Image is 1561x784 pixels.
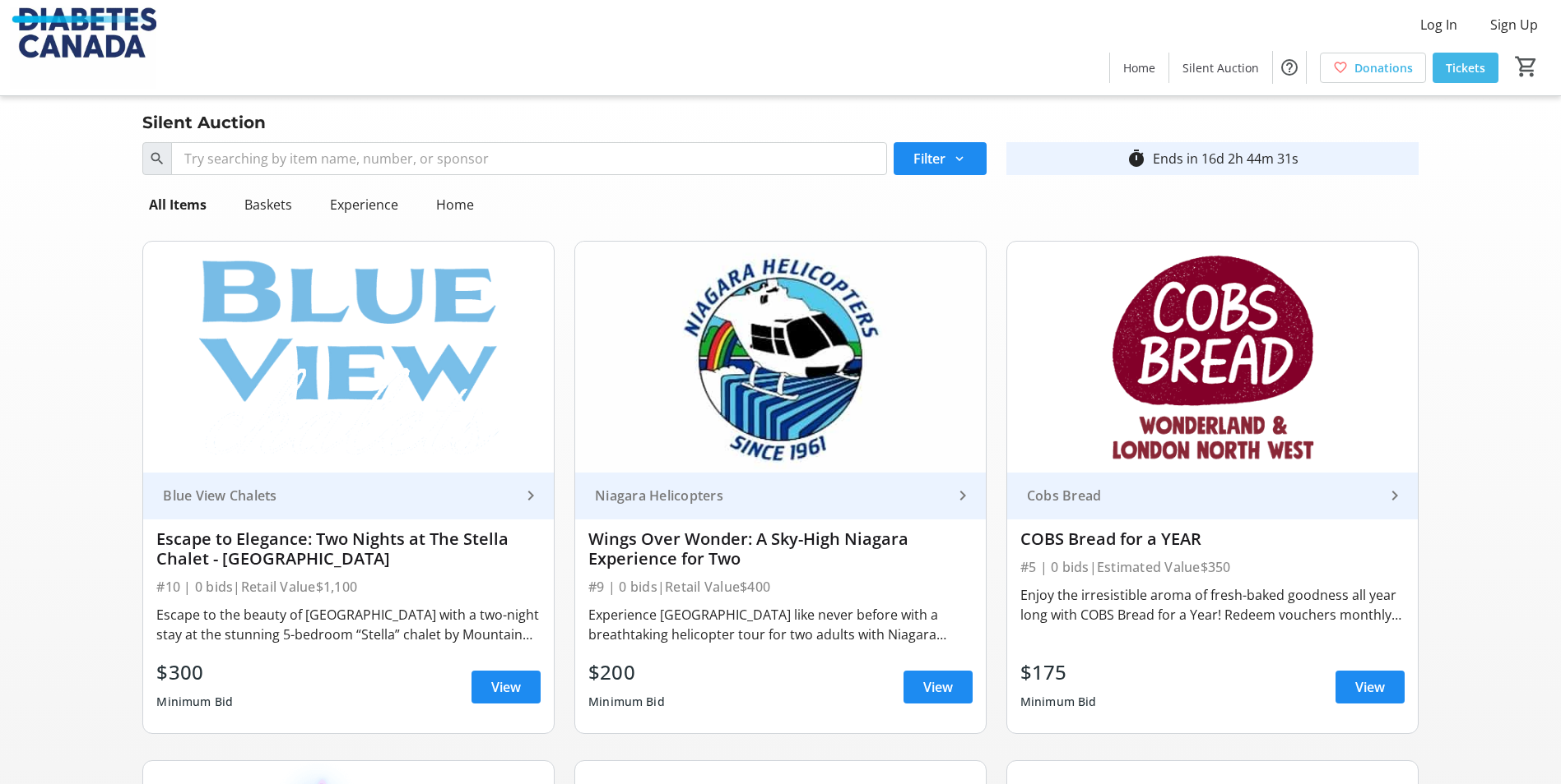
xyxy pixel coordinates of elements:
[588,487,953,504] div: Niagara Helicopters
[171,142,886,175] input: Try searching by item name, number, or sponsor
[923,677,953,697] span: View
[1407,12,1470,38] button: Log In
[238,188,299,221] div: Baskets
[1020,487,1385,504] div: Cobs Bread
[1123,59,1155,76] span: Home
[156,605,541,644] div: Escape to the beauty of [GEOGRAPHIC_DATA] with a two-night stay at the stunning 5-bedroom “Stella...
[1336,671,1405,703] a: View
[575,242,986,473] img: Wings Over Wonder: A Sky-High Niagara Experience for Two
[894,142,987,175] button: Filter
[1182,59,1259,76] span: Silent Auction
[521,486,541,505] mat-icon: keyboard_arrow_right
[1385,486,1405,505] mat-icon: keyboard_arrow_right
[1153,149,1299,168] div: Ends in 16d 2h 44m 31s
[156,575,541,598] div: #10 | 0 bids | Retail Value $1,100
[1020,556,1405,579] div: #5 | 0 bids | Estimated Value $350
[1320,53,1426,83] a: Donations
[156,487,521,504] div: Blue View Chalets
[1477,12,1551,38] button: Sign Up
[913,149,945,168] span: Filter
[1433,53,1498,83] a: Tickets
[1354,59,1413,76] span: Donations
[142,188,213,221] div: All Items
[588,657,665,687] div: $200
[1020,657,1097,687] div: $175
[575,473,986,519] a: Niagara Helicopters
[143,473,554,519] a: Blue View Chalets
[588,575,973,598] div: #9 | 0 bids | Retail Value $400
[1020,687,1097,717] div: Minimum Bid
[1007,473,1418,519] a: Cobs Bread
[953,486,973,505] mat-icon: keyboard_arrow_right
[156,657,233,687] div: $300
[1420,15,1457,35] span: Log In
[143,242,554,473] img: Escape to Elegance: Two Nights at The Stella Chalet - Blue View Mountain
[1169,53,1272,83] a: Silent Auction
[1490,15,1538,35] span: Sign Up
[156,687,233,717] div: Minimum Bid
[1512,52,1541,81] button: Cart
[1110,53,1168,83] a: Home
[588,529,973,569] div: Wings Over Wonder: A Sky-High Niagara Experience for Two
[904,671,973,703] a: View
[588,605,973,644] div: Experience [GEOGRAPHIC_DATA] like never before with a breathtaking helicopter tour for two adults...
[588,687,665,717] div: Minimum Bid
[491,677,521,697] span: View
[430,188,481,221] div: Home
[1020,529,1405,549] div: COBS Bread for a YEAR
[1020,585,1405,625] div: Enjoy the irresistible aroma of fresh-baked goodness all year long with COBS Bread for a Year! Re...
[472,671,541,703] a: View
[156,529,541,569] div: Escape to Elegance: Two Nights at The Stella Chalet - [GEOGRAPHIC_DATA]
[323,188,405,221] div: Experience
[1273,51,1306,84] button: Help
[1007,242,1418,473] img: COBS Bread for a YEAR
[132,109,276,136] div: Silent Auction
[1355,677,1385,697] span: View
[1127,149,1146,168] mat-icon: timer_outline
[10,7,156,89] img: Diabetes Canada's Logo
[1446,59,1485,76] span: Tickets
